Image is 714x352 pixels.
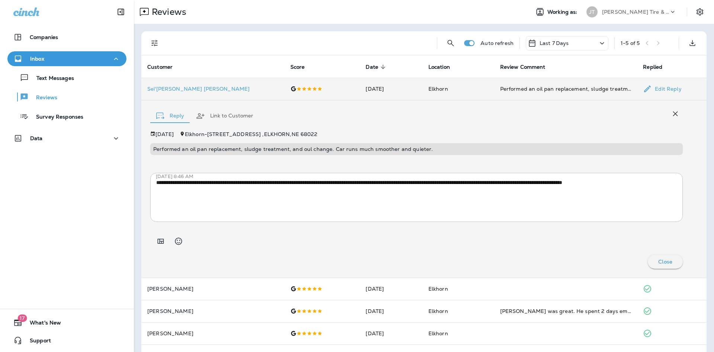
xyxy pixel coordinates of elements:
span: Replied [643,64,672,70]
div: Brent was great. He spent 2 days emailing back and forth with my insurance until there was resolu... [500,307,631,315]
span: Customer [147,64,173,70]
span: Customer [147,64,182,70]
p: [DATE] [155,131,174,137]
span: Score [290,64,305,70]
span: Review Comment [500,64,546,70]
button: Reply [150,103,190,129]
p: Companies [30,34,58,40]
div: 1 - 5 of 5 [621,40,640,46]
p: [PERSON_NAME] [147,330,279,336]
button: Close [648,255,683,269]
span: Score [290,64,315,70]
p: Text Messages [29,75,74,82]
span: Date [366,64,388,70]
p: Performed an oil pan replacement, sludge treatment, and oul change. Car runs much smoother and qu... [153,146,680,152]
button: Filters [147,36,162,51]
button: Text Messages [7,70,126,85]
span: Replied [643,64,662,70]
button: Survey Responses [7,109,126,124]
span: Location [428,64,450,70]
td: [DATE] [360,300,422,322]
span: Working as: [547,9,579,15]
span: 17 [17,314,27,322]
p: [PERSON_NAME] [147,308,279,314]
span: Elkhorn [428,85,448,92]
span: Date [366,64,378,70]
span: What's New [22,320,61,329]
td: [DATE] [360,278,422,300]
span: Elkhorn [428,330,448,337]
button: Add in a premade template [153,234,168,249]
div: Click to view Customer Drawer [147,86,279,92]
button: 17What's New [7,315,126,330]
button: Data [7,131,126,146]
td: [DATE] [360,78,422,100]
span: Elkhorn [428,285,448,292]
p: Survey Responses [29,114,83,121]
div: Performed an oil pan replacement, sludge treatment, and oul change. Car runs much smoother and qu... [500,85,631,93]
button: Inbox [7,51,126,66]
button: Settings [693,5,707,19]
button: Link to Customer [190,103,259,129]
span: Review Comment [500,64,555,70]
p: Auto refresh [480,40,514,46]
p: Inbox [30,56,44,62]
button: Select an emoji [171,234,186,249]
p: [PERSON_NAME] [147,286,279,292]
p: Reviews [29,94,57,101]
span: Elkhorn [428,308,448,314]
button: Reviews [7,89,126,105]
button: Export as CSV [685,36,700,51]
div: JT [586,6,598,17]
button: Companies [7,30,126,45]
p: Last 7 Days [540,40,569,46]
td: [DATE] [360,322,422,345]
p: [DATE] 8:46 AM [156,174,688,180]
p: Reviews [149,6,186,17]
span: Location [428,64,460,70]
p: Data [30,135,43,141]
button: Search Reviews [443,36,458,51]
button: Support [7,333,126,348]
p: Edit Reply [652,86,681,92]
p: [PERSON_NAME] Tire & Auto [602,9,669,15]
button: Collapse Sidebar [110,4,131,19]
span: Elkhorn - [STREET_ADDRESS] , ELKHORN , NE 68022 [185,131,317,138]
p: Close [658,259,672,265]
span: Support [22,338,51,346]
p: Sei'[PERSON_NAME] [PERSON_NAME] [147,86,279,92]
